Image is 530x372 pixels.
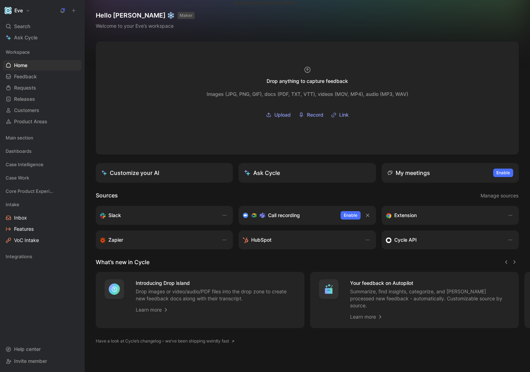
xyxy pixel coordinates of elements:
h2: Sources [96,191,118,200]
button: Link [329,110,351,120]
div: Customize your AI [101,169,159,177]
a: Customize your AI [96,163,233,183]
button: EveEve [3,6,32,15]
button: Enable [341,211,361,220]
h4: Introducing Drop island [136,279,296,287]
span: Enable [496,169,510,176]
span: Requests [14,84,36,91]
div: Drop anything to capture feedback [267,77,348,85]
div: Integrations [3,251,81,264]
span: VoC Intake [14,237,39,244]
span: Releases [14,96,35,103]
span: Feedback [14,73,37,80]
span: Integrations [6,253,32,260]
div: Search [3,21,81,32]
span: Dashboards [6,148,32,155]
span: Manage sources [481,191,518,200]
div: Dashboards [3,146,81,156]
div: Dashboards [3,146,81,158]
span: Features [14,226,34,233]
a: VoC Intake [3,235,81,246]
h3: HubSpot [251,236,271,244]
h3: Call recording [268,211,300,220]
a: Learn more [136,306,169,314]
h3: Zapier [108,236,123,244]
div: Integrations [3,251,81,262]
a: Ask Cycle [3,32,81,43]
span: Case Intelligence [6,161,43,168]
div: Intake [3,199,81,210]
span: Core Product Experience [6,188,54,195]
span: Case Work [6,174,29,181]
div: Main section [3,132,81,145]
div: Images (JPG, PNG, GIF), docs (PDF, TXT, VTT), videos (MOV, MP4), audio (MP3, WAV) [207,90,408,98]
button: Manage sources [480,191,519,200]
button: MAKER [177,12,195,19]
img: Eve [5,7,12,14]
span: Product Areas [14,118,47,125]
h4: Your feedback on Autopilot [350,279,510,287]
h3: Slack [108,211,121,220]
div: Case Work [3,172,81,183]
button: Enable [493,169,513,177]
span: Help center [14,346,41,352]
span: Main section [6,134,33,141]
div: Sync customers & send feedback from custom sources. Get inspired by our favorite use case [386,236,501,244]
a: Requests [3,83,81,93]
div: Core Product Experience [3,186,81,196]
h1: Eve [14,7,23,14]
a: Feedback [3,71,81,82]
h2: What’s new in Cycle [96,258,149,266]
div: Ask Cycle [244,169,280,177]
p: Drop images or video/audio/PDF files into the drop zone to create new feedback docs along with th... [136,288,296,302]
span: Workspace [6,48,30,56]
span: Home [14,62,27,69]
span: Inbox [14,214,27,221]
button: Ask Cycle [239,163,376,183]
button: Record [296,110,326,120]
div: Help center [3,344,81,354]
div: Case Work [3,172,81,185]
h3: Extension [394,211,417,220]
span: Upload [274,111,291,119]
span: Record [307,111,323,119]
a: Customers [3,105,81,116]
div: Capture feedback from thousands of sources with Zapier (survey results, recordings, sheets, etc). [100,236,215,244]
div: Record & transcribe meetings from Zoom, Meet & Teams. [243,211,335,220]
p: Summarize, find insights, categorize, and [PERSON_NAME] processed new feedback - automatically. C... [350,288,510,309]
div: Workspace [3,47,81,57]
a: Releases [3,94,81,104]
a: Have a look at Cycle’s changelog – we’ve been shipping weirdly fast [96,338,235,345]
button: Upload [263,110,293,120]
span: Link [339,111,349,119]
div: Core Product Experience [3,186,81,198]
a: Learn more [350,313,383,321]
div: My meetings [387,169,430,177]
span: Intake [6,201,19,208]
div: Capture feedback from anywhere on the web [386,211,501,220]
a: Product Areas [3,116,81,127]
span: Ask Cycle [14,33,38,42]
div: IntakeInboxFeaturesVoC Intake [3,199,81,246]
span: Customers [14,107,39,114]
div: Main section [3,132,81,143]
span: Enable [344,212,357,219]
span: Invite member [14,358,47,364]
span: Search [14,22,30,31]
a: Inbox [3,213,81,223]
a: Features [3,224,81,234]
div: Welcome to your Eve’s workspace [96,22,195,30]
div: Case Intelligence [3,159,81,170]
h3: Cycle API [394,236,417,244]
a: Home [3,60,81,71]
h1: Hello [PERSON_NAME] ❄️ [96,11,195,20]
div: Sync your customers, send feedback and get updates in Slack [100,211,215,220]
div: Invite member [3,356,81,366]
div: Case Intelligence [3,159,81,172]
